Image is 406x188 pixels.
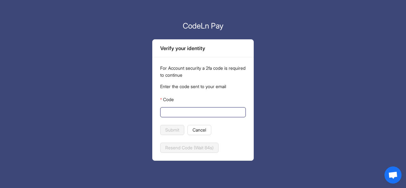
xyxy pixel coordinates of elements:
button: Submit [160,125,184,135]
span: Submit [165,126,179,133]
div: Verify your identity [160,44,246,52]
label: Code [160,94,174,105]
p: Enter the code sent to your email [160,83,246,90]
span: Resend Code (Wait 84s) [165,144,213,151]
p: CodeLn Pay [152,20,254,32]
input: Code [164,109,241,116]
p: For Account security a 2fa code is required to continue [160,65,246,79]
button: Resend Code (Wait 84s) [160,143,219,153]
button: Cancel [187,125,211,135]
a: Open chat [384,166,402,184]
span: Cancel [193,126,206,133]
